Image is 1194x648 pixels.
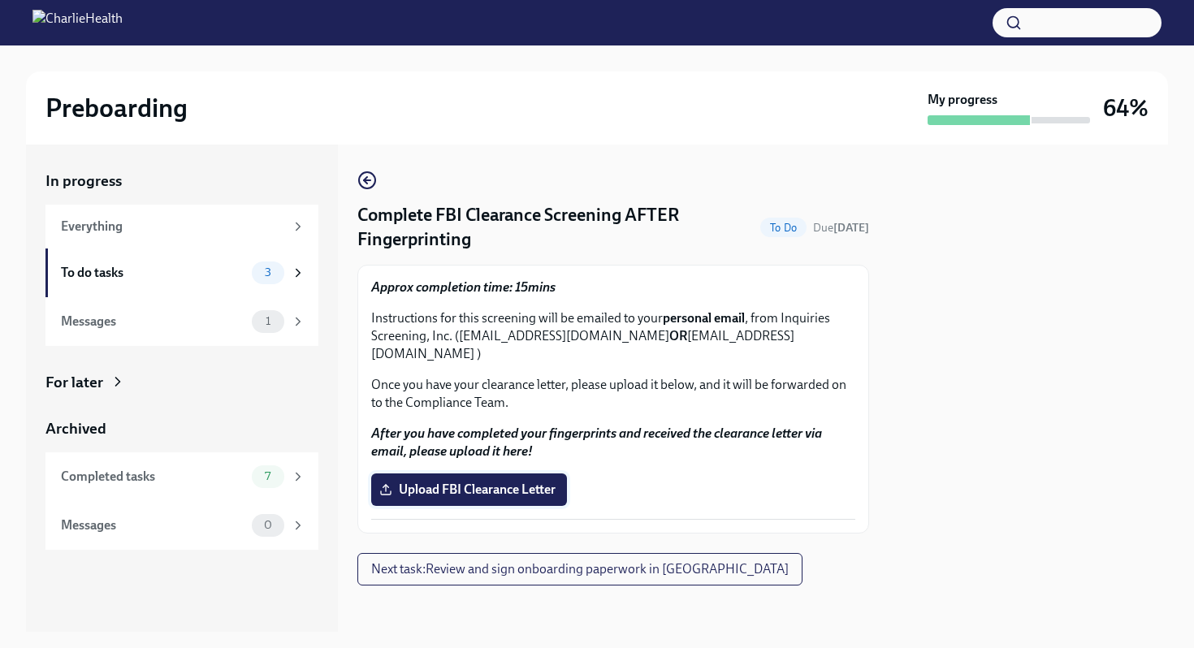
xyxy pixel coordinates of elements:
[256,315,280,327] span: 1
[61,218,284,235] div: Everything
[760,222,807,234] span: To Do
[928,91,997,109] strong: My progress
[371,279,556,295] strong: Approx completion time: 15mins
[255,266,281,279] span: 3
[371,561,789,577] span: Next task : Review and sign onboarding paperwork in [GEOGRAPHIC_DATA]
[61,516,245,534] div: Messages
[383,482,556,498] span: Upload FBI Clearance Letter
[45,297,318,346] a: Messages1
[371,426,822,459] strong: After you have completed your fingerprints and received the clearance letter via email, please up...
[45,171,318,192] a: In progress
[45,248,318,297] a: To do tasks3
[663,310,745,326] strong: personal email
[61,468,245,486] div: Completed tasks
[61,313,245,330] div: Messages
[833,221,869,235] strong: [DATE]
[45,372,103,393] div: For later
[813,221,869,235] span: Due
[45,205,318,248] a: Everything
[45,452,318,501] a: Completed tasks7
[32,10,123,36] img: CharlieHealth
[45,418,318,439] a: Archived
[669,328,687,343] strong: OR
[45,92,188,124] h2: Preboarding
[45,501,318,550] a: Messages0
[61,264,245,282] div: To do tasks
[254,519,282,531] span: 0
[255,470,280,482] span: 7
[1103,93,1149,123] h3: 64%
[813,220,869,235] span: September 22nd, 2025 09:00
[371,376,855,412] p: Once you have your clearance letter, please upload it below, and it will be forwarded on to the C...
[45,372,318,393] a: For later
[357,203,754,252] h4: Complete FBI Clearance Screening AFTER Fingerprinting
[371,309,855,363] p: Instructions for this screening will be emailed to your , from Inquiries Screening, Inc. ([EMAIL_...
[357,553,802,585] button: Next task:Review and sign onboarding paperwork in [GEOGRAPHIC_DATA]
[371,473,567,506] label: Upload FBI Clearance Letter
